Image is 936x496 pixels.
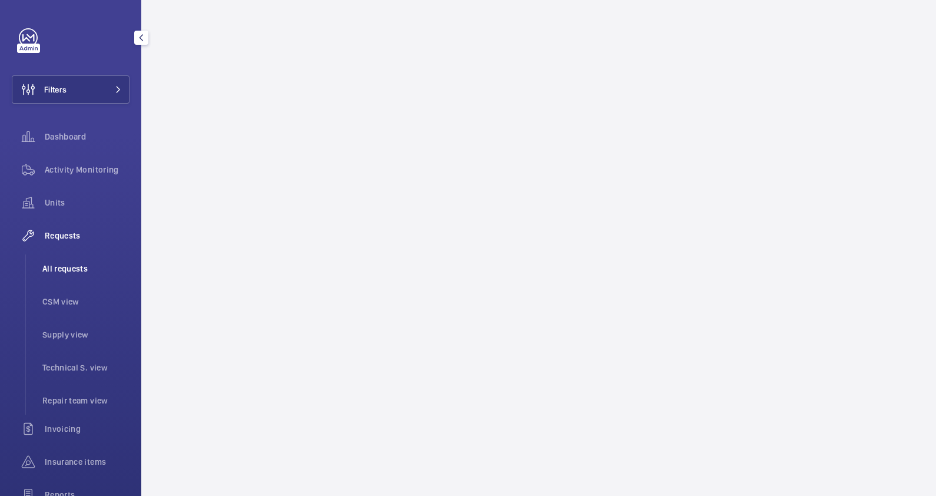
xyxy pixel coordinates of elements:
span: Activity Monitoring [45,164,130,176]
span: Technical S. view [42,362,130,373]
span: Insurance items [45,456,130,468]
span: Requests [45,230,130,242]
span: Invoicing [45,423,130,435]
span: CSM view [42,296,130,307]
span: Repair team view [42,395,130,406]
button: Filters [12,75,130,104]
span: Units [45,197,130,209]
span: Filters [44,84,67,95]
span: Dashboard [45,131,130,143]
span: All requests [42,263,130,275]
span: Supply view [42,329,130,340]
